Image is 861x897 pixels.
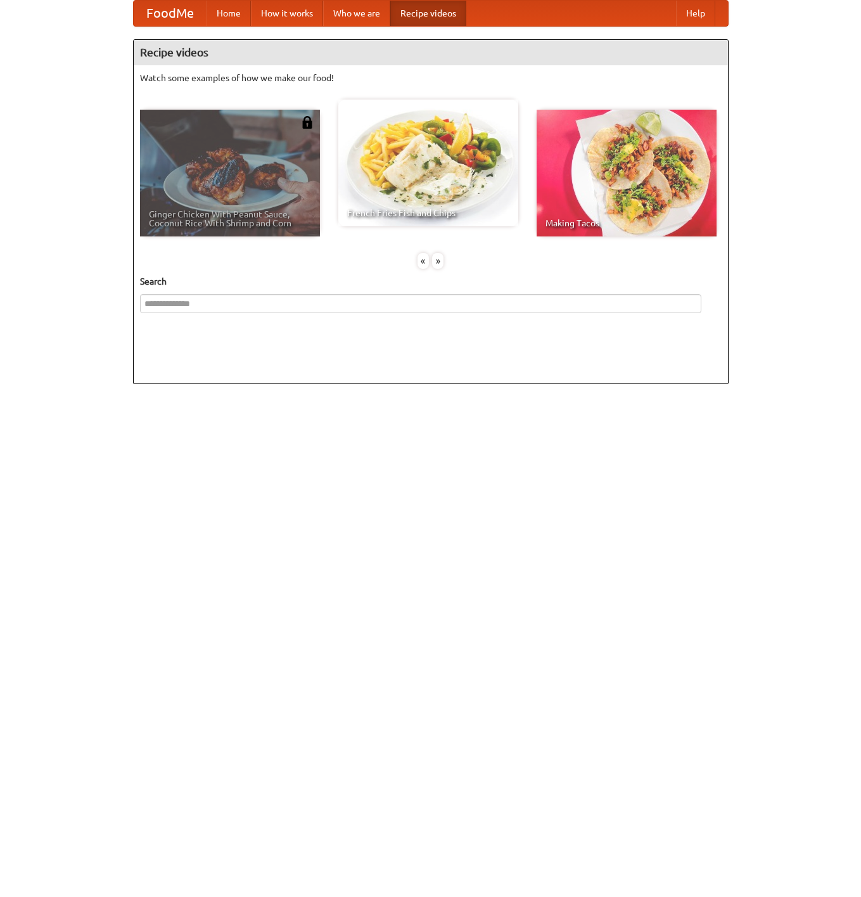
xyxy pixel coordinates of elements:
[418,253,429,269] div: «
[545,219,708,228] span: Making Tacos
[390,1,466,26] a: Recipe videos
[134,40,728,65] h4: Recipe videos
[301,116,314,129] img: 483408.png
[338,100,518,226] a: French Fries Fish and Chips
[432,253,443,269] div: »
[676,1,715,26] a: Help
[251,1,323,26] a: How it works
[347,209,509,217] span: French Fries Fish and Chips
[207,1,251,26] a: Home
[140,275,722,288] h5: Search
[140,72,722,84] p: Watch some examples of how we make our food!
[537,110,717,236] a: Making Tacos
[134,1,207,26] a: FoodMe
[323,1,390,26] a: Who we are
